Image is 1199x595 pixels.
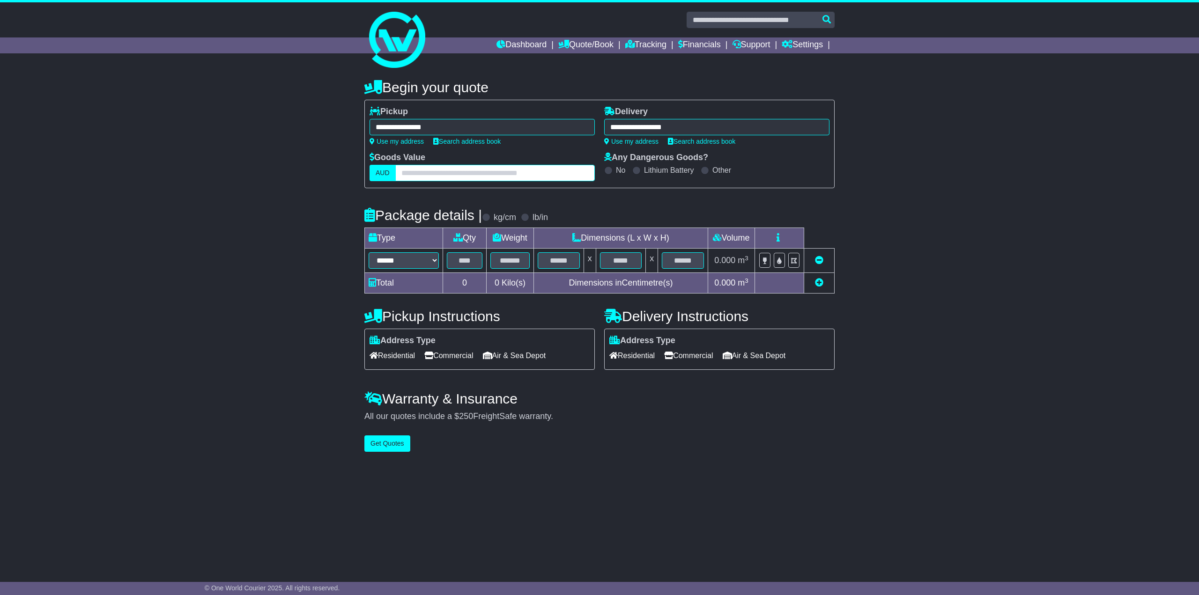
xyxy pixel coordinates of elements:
label: Address Type [609,336,675,346]
span: 0 [495,278,499,287]
td: 0 [443,273,487,294]
span: Commercial [664,348,713,363]
a: Support [733,37,770,53]
td: Total [365,273,443,294]
label: Other [712,166,731,175]
td: Kilo(s) [487,273,534,294]
a: Use my address [604,138,659,145]
label: lb/in [533,213,548,223]
span: 0.000 [714,256,735,265]
label: kg/cm [494,213,516,223]
td: x [646,249,658,273]
sup: 3 [745,277,748,284]
span: Residential [609,348,655,363]
h4: Delivery Instructions [604,309,835,324]
span: Commercial [424,348,473,363]
label: Lithium Battery [644,166,694,175]
h4: Begin your quote [364,80,835,95]
span: m [738,256,748,265]
span: m [738,278,748,287]
a: Remove this item [815,256,823,265]
td: x [584,249,596,273]
span: Residential [370,348,415,363]
a: Search address book [668,138,735,145]
button: Get Quotes [364,435,410,452]
label: Pickup [370,107,408,117]
a: Tracking [625,37,666,53]
span: 250 [459,411,473,421]
span: Air & Sea Depot [723,348,786,363]
td: Weight [487,228,534,249]
label: No [616,166,625,175]
a: Use my address [370,138,424,145]
label: AUD [370,165,396,181]
h4: Package details | [364,207,482,223]
span: Air & Sea Depot [483,348,546,363]
td: Dimensions in Centimetre(s) [533,273,708,294]
td: Qty [443,228,487,249]
td: Type [365,228,443,249]
a: Settings [782,37,823,53]
a: Quote/Book [558,37,614,53]
a: Search address book [433,138,501,145]
td: Dimensions (L x W x H) [533,228,708,249]
sup: 3 [745,255,748,262]
label: Address Type [370,336,436,346]
span: © One World Courier 2025. All rights reserved. [205,584,340,592]
span: 0.000 [714,278,735,287]
a: Add new item [815,278,823,287]
h4: Pickup Instructions [364,309,595,324]
label: Any Dangerous Goods? [604,153,708,163]
td: Volume [708,228,755,249]
a: Financials [678,37,721,53]
div: All our quotes include a $ FreightSafe warranty. [364,411,835,422]
label: Goods Value [370,153,425,163]
a: Dashboard [496,37,547,53]
label: Delivery [604,107,648,117]
h4: Warranty & Insurance [364,391,835,406]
